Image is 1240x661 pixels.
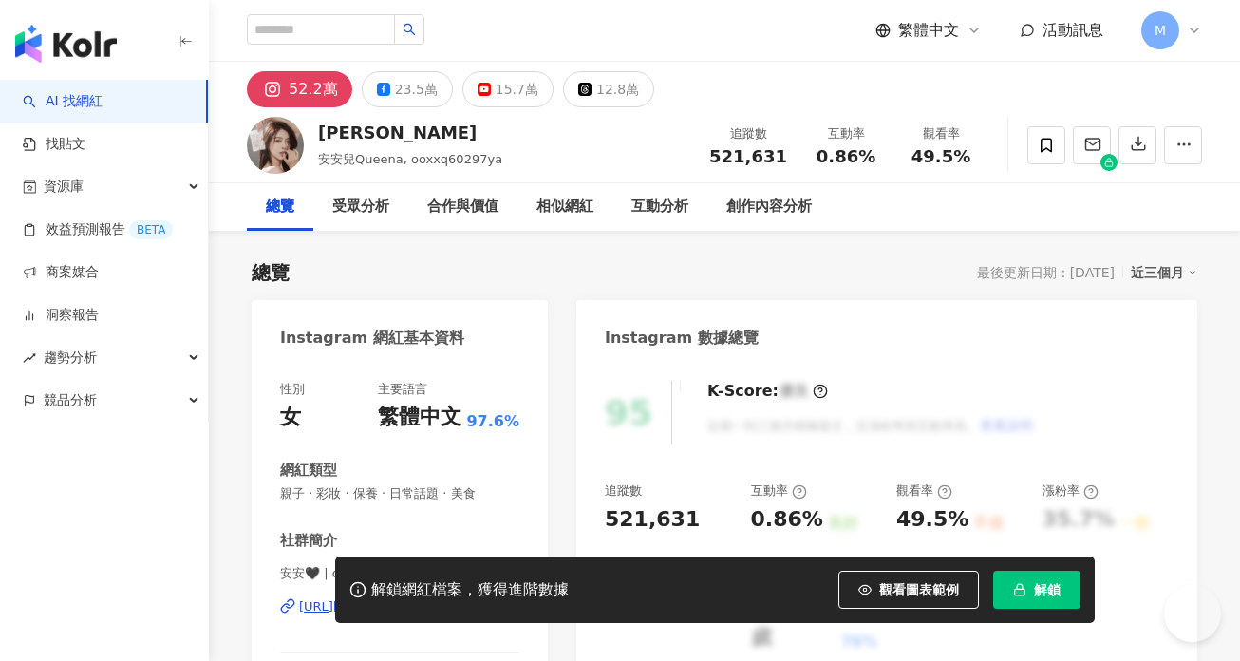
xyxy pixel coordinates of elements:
[15,25,117,63] img: logo
[332,196,389,218] div: 受眾分析
[1131,260,1197,285] div: 近三個月
[23,135,85,154] a: 找貼文
[23,92,103,111] a: searchAI 找網紅
[838,571,979,609] button: 觀看圖表範例
[395,76,438,103] div: 23.5萬
[810,124,882,143] div: 互動率
[247,117,304,174] img: KOL Avatar
[726,196,812,218] div: 創作內容分析
[44,165,84,208] span: 資源庫
[462,71,554,107] button: 15.7萬
[631,196,688,218] div: 互動分析
[318,121,502,144] div: [PERSON_NAME]
[280,531,337,551] div: 社群簡介
[898,20,959,41] span: 繁體中文
[1034,582,1061,597] span: 解鎖
[289,76,338,103] div: 52.2萬
[817,147,875,166] span: 0.86%
[1155,20,1166,41] span: M
[403,23,416,36] span: search
[371,580,569,600] div: 解鎖網紅檔案，獲得進階數據
[362,71,453,107] button: 23.5萬
[378,403,461,432] div: 繁體中文
[905,124,977,143] div: 觀看率
[605,328,759,349] div: Instagram 數據總覽
[709,124,787,143] div: 追蹤數
[1043,21,1103,39] span: 活動訊息
[993,571,1080,609] button: 解鎖
[563,71,654,107] button: 12.8萬
[596,76,639,103] div: 12.8萬
[709,146,787,166] span: 521,631
[879,582,959,597] span: 觀看圖表範例
[896,482,952,500] div: 觀看率
[605,482,642,500] div: 追蹤數
[1043,482,1099,500] div: 漲粉率
[280,461,337,481] div: 網紅類型
[266,196,294,218] div: 總覽
[378,381,427,398] div: 主要語言
[23,263,99,282] a: 商案媒合
[280,403,301,432] div: 女
[707,381,828,402] div: K-Score :
[466,411,519,432] span: 97.6%
[751,505,823,535] div: 0.86%
[896,505,968,535] div: 49.5%
[280,485,519,502] span: 親子 · 彩妝 · 保養 · 日常話題 · 美食
[280,381,305,398] div: 性別
[23,351,36,365] span: rise
[911,147,970,166] span: 49.5%
[44,379,97,422] span: 競品分析
[536,196,593,218] div: 相似網紅
[977,265,1115,280] div: 最後更新日期：[DATE]
[280,328,464,349] div: Instagram 網紅基本資料
[252,259,290,286] div: 總覽
[44,336,97,379] span: 趨勢分析
[427,196,498,218] div: 合作與價值
[247,71,352,107] button: 52.2萬
[496,76,538,103] div: 15.7萬
[23,306,99,325] a: 洞察報告
[605,505,700,535] div: 521,631
[318,152,502,166] span: 安安兒Queena, ooxxq60297ya
[751,482,807,500] div: 互動率
[23,220,173,239] a: 效益預測報告BETA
